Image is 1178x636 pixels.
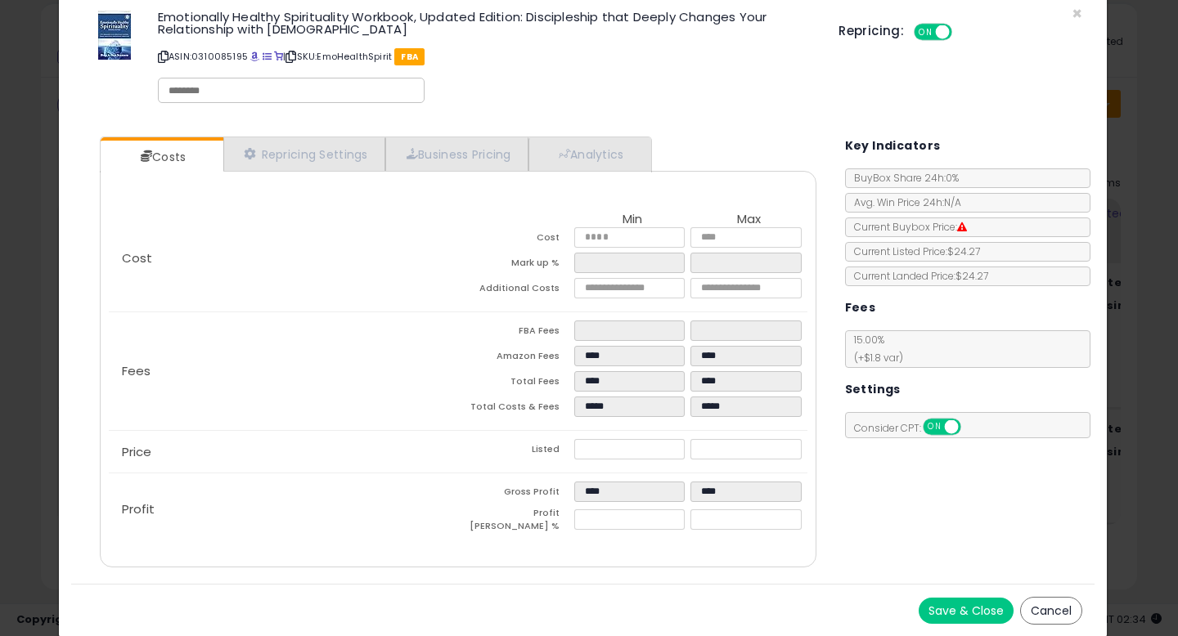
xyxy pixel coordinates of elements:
[458,439,574,464] td: Listed
[690,213,807,227] th: Max
[109,503,458,516] p: Profit
[158,11,814,35] h3: Emotionally Healthy Spirituality Workbook, Updated Edition: Discipleship that Deeply Changes Your...
[458,346,574,371] td: Amazon Fees
[458,371,574,396] td: Total Fees
[458,396,574,422] td: Total Costs & Fees
[574,213,690,227] th: Min
[846,269,988,283] span: Current Landed Price: $24.27
[101,141,222,173] a: Costs
[109,365,458,378] p: Fees
[109,446,458,459] p: Price
[845,379,901,400] h5: Settings
[458,507,574,537] td: Profit [PERSON_NAME] %
[958,420,984,434] span: OFF
[957,222,967,232] i: Suppressed Buy Box
[250,50,259,63] a: BuyBox page
[458,278,574,303] td: Additional Costs
[846,171,959,185] span: BuyBox Share 24h: 0%
[458,481,574,507] td: Gross Profit
[458,227,574,253] td: Cost
[846,220,967,234] span: Current Buybox Price:
[915,25,936,39] span: ON
[385,137,528,171] a: Business Pricing
[528,137,650,171] a: Analytics
[950,25,976,39] span: OFF
[924,420,945,434] span: ON
[846,351,903,365] span: (+$1.8 var)
[263,50,272,63] a: All offer listings
[846,421,982,435] span: Consider CPT:
[919,598,1014,624] button: Save & Close
[1020,597,1082,625] button: Cancel
[846,333,903,365] span: 15.00 %
[839,25,904,38] h5: Repricing:
[1072,2,1082,25] span: ×
[274,50,283,63] a: Your listing only
[458,253,574,278] td: Mark up %
[158,43,814,69] p: ASIN: 0310085195 | SKU: EmoHealthSpirit
[845,136,941,156] h5: Key Indicators
[394,48,425,65] span: FBA
[109,252,458,265] p: Cost
[223,137,385,171] a: Repricing Settings
[846,195,961,209] span: Avg. Win Price 24h: N/A
[98,11,131,60] img: 510QB6d5xOL._SL60_.jpg
[845,298,876,318] h5: Fees
[846,244,980,258] span: Current Listed Price: $24.27
[458,320,574,346] td: FBA Fees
